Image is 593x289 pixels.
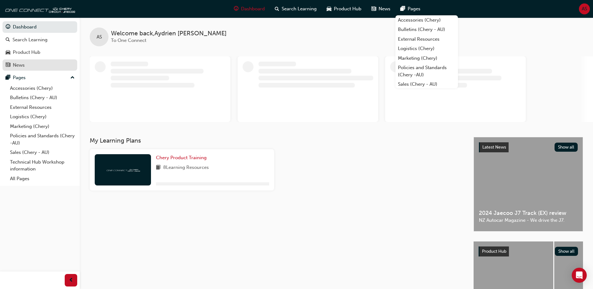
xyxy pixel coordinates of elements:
a: Product HubShow all [479,246,578,256]
span: Chery Product Training [156,155,207,160]
a: Latest NewsShow all2024 Jaecoo J7 Track (EX) reviewNZ Autocar Magazine - We drive the J7. [474,137,583,231]
span: guage-icon [234,5,239,13]
a: Bulletins (Chery - AU) [8,93,77,103]
span: news-icon [6,63,10,68]
a: guage-iconDashboard [229,3,270,15]
a: Marketing (Chery) [395,53,458,63]
span: AS [582,5,587,13]
a: Bulletins (Chery - AU) [395,25,458,34]
img: oneconnect [106,167,140,173]
span: Product Hub [482,249,506,254]
button: Pages [3,72,77,84]
span: search-icon [6,37,10,43]
a: Chery Product Training [156,154,209,161]
span: To One Connect [111,38,146,43]
span: 8 Learning Resources [163,164,209,172]
a: Accessories (Chery) [395,15,458,25]
span: Pages [408,5,420,13]
a: Accessories (Chery) [8,84,77,93]
a: car-iconProduct Hub [322,3,366,15]
a: Dashboard [3,21,77,33]
div: Open Intercom Messenger [572,268,587,283]
button: DashboardSearch LearningProduct HubNews [3,20,77,72]
a: News [3,59,77,71]
span: Welcome back , Aydrien [PERSON_NAME] [111,30,227,37]
button: AS [579,3,590,14]
a: Product Hub [3,47,77,58]
a: pages-iconPages [395,3,425,15]
span: pages-icon [400,5,405,13]
span: AS [97,33,102,41]
div: Product Hub [13,49,40,56]
button: Show all [555,143,578,152]
a: Search Learning [3,34,77,46]
span: Product Hub [334,5,361,13]
span: prev-icon [69,276,73,284]
span: 2024 Jaecoo J7 Track (EX) review [479,210,578,217]
span: car-icon [6,50,10,55]
a: All Pages [8,174,77,184]
a: Logistics (Chery) [395,44,458,53]
span: book-icon [156,164,161,172]
button: Show all [555,247,578,256]
a: Latest NewsShow all [479,142,578,152]
a: Sales (Chery - AU) [8,148,77,157]
span: news-icon [371,5,376,13]
span: Dashboard [241,5,265,13]
div: Pages [13,74,26,81]
a: Marketing (Chery) [8,122,77,131]
a: External Resources [395,34,458,44]
a: news-iconNews [366,3,395,15]
a: External Resources [8,103,77,112]
span: up-icon [70,74,75,82]
div: Search Learning [13,36,48,43]
span: Latest News [482,144,506,150]
a: search-iconSearch Learning [270,3,322,15]
img: oneconnect [3,3,75,15]
a: Policies and Standards (Chery -AU) [8,131,77,148]
a: Technical Hub Workshop information [8,157,77,174]
a: Policies and Standards (Chery -AU) [395,63,458,79]
a: Logistics (Chery) [8,112,77,122]
div: News [13,62,25,69]
span: search-icon [275,5,279,13]
span: News [379,5,390,13]
span: NZ Autocar Magazine - We drive the J7. [479,217,578,224]
span: Search Learning [282,5,317,13]
h3: My Learning Plans [90,137,464,144]
span: pages-icon [6,75,10,81]
span: guage-icon [6,24,10,30]
a: Sales (Chery - AU) [395,79,458,89]
span: car-icon [327,5,331,13]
